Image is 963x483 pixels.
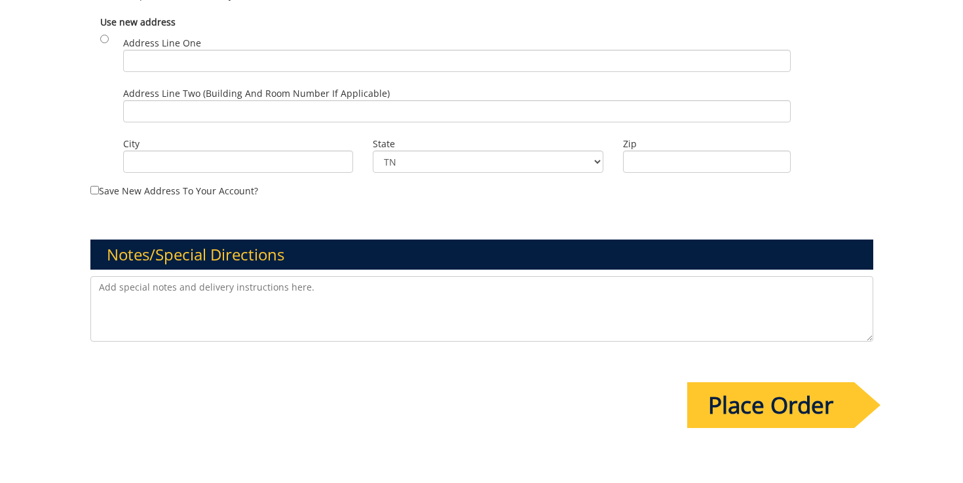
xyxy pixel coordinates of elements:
[123,50,791,72] input: Address Line One
[100,16,176,28] b: Use new address
[123,100,791,122] input: Address Line Two (Building and Room Number if applicable)
[623,137,791,151] label: Zip
[687,382,854,428] input: Place Order
[123,87,791,122] label: Address Line Two (Building and Room Number if applicable)
[90,240,873,270] h3: Notes/Special Directions
[623,151,791,173] input: Zip
[123,37,791,72] label: Address Line One
[373,137,603,151] label: State
[123,151,354,173] input: City
[90,186,99,194] input: Save new address to your account?
[123,137,354,151] label: City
